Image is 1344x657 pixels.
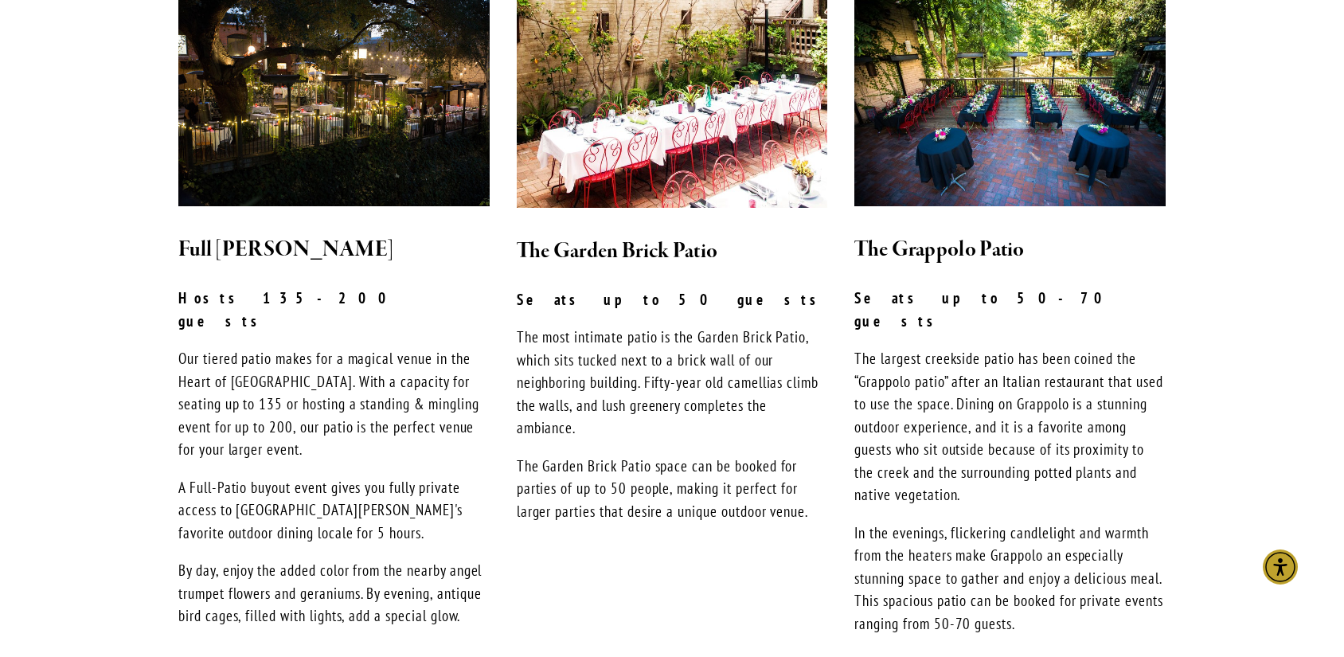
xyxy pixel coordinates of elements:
[178,559,490,628] p: By day, enjoy the added color from the nearby angel trumpet flowers and geraniums. By evening, an...
[178,476,490,545] p: A Full-Patio buyout event gives you fully private access to [GEOGRAPHIC_DATA][PERSON_NAME]'s favo...
[517,290,826,309] strong: Seats up to 50 guests
[1263,549,1298,585] div: Accessibility Menu
[178,233,490,267] h2: Full [PERSON_NAME]
[517,326,828,440] p: The most intimate patio is the Garden Brick Patio, which sits tucked next to a brick wall of our ...
[517,235,828,268] h2: The Garden Brick Patio
[517,455,828,523] p: The Garden Brick Patio space can be booked for parties of up to 50 people, making it perfect for ...
[178,347,490,461] p: Our tiered patio makes for a magical venue in the Heart of [GEOGRAPHIC_DATA]. With a capacity for...
[854,347,1166,506] p: The largest creekside patio has been coined the “Grappolo patio” after an Italian restaurant that...
[854,233,1166,267] h2: The Grappolo Patio
[178,288,416,330] strong: Hosts 135-200 guests
[854,288,1131,330] strong: Seats up to 50-70 guests
[854,522,1166,635] p: In the evenings, flickering candlelight and warmth from the heaters make Grappolo an especially s...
